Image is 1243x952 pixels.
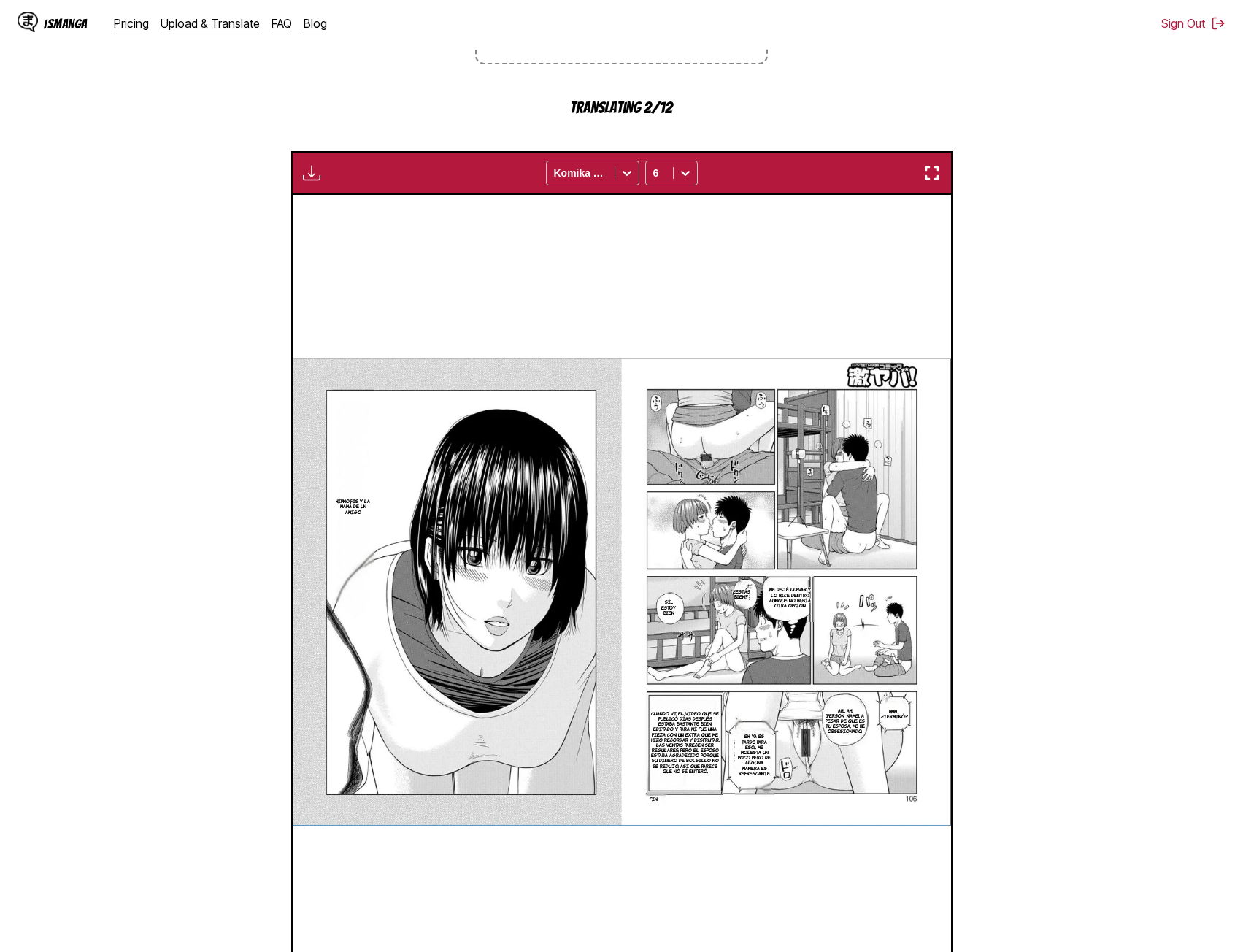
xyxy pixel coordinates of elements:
[293,358,951,826] img: Manga Panel
[114,16,149,31] a: Pricing
[272,16,292,31] a: FAQ
[647,794,661,805] p: FIN
[304,16,327,31] a: Blog
[475,99,767,116] p: Translating 2/12
[303,164,320,182] img: Download translated images
[332,496,373,518] p: Hipnosis y la mamá de un amigo
[730,586,753,602] p: ¿Estás bien?
[878,706,911,722] p: Hmm... ¿terminó?
[1211,16,1225,31] img: Sign out
[766,584,815,611] p: Me dejé llevar y lo hice dentro, aunque no había otra opción
[1161,16,1225,31] button: Sign Out
[44,17,88,31] div: IsManga
[822,705,868,737] p: Ah... ah, [PERSON_NAME], a pesar de que es tu esposa, me he obsesionado.
[647,708,723,777] p: Cuando vi el video que se publicó días después, estaba bastante bien editado y para mí fue una pi...
[923,164,941,182] img: Enter fullscreen
[18,12,38,32] img: IsManga Logo
[735,731,774,779] p: Eh, ya es tarde para eso... me molesta un poco, pero de alguna manera es refrescante.
[658,596,680,618] p: Sí... estoy bien
[161,16,260,31] a: Upload & Translate
[18,12,114,35] a: IsManga LogoIsManga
